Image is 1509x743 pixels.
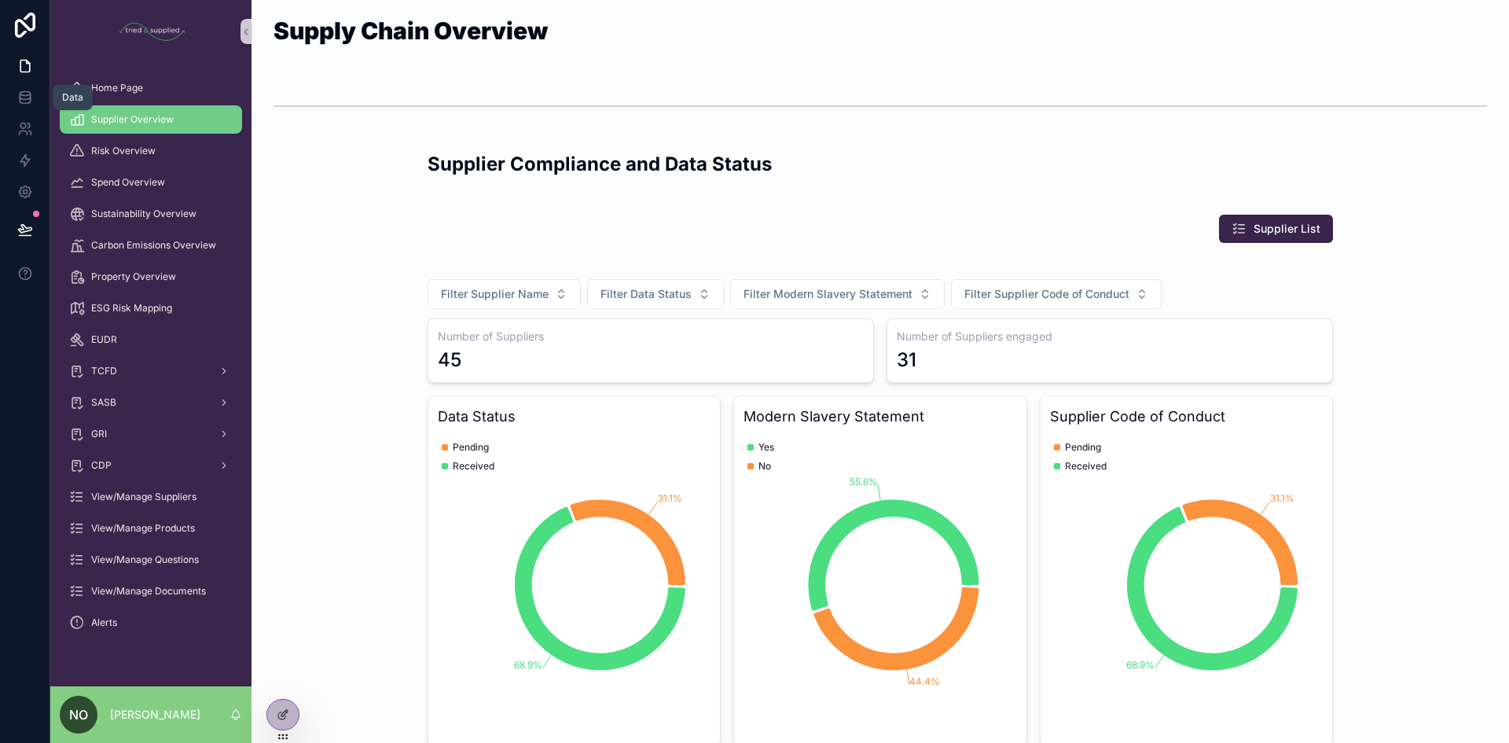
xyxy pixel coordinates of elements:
h1: Supply Chain Overview [274,19,548,42]
span: Spend Overview [91,176,165,189]
span: EUDR [91,333,117,346]
h3: Supplier Code of Conduct [1050,406,1323,428]
div: chart [743,434,1016,736]
button: Supplier List [1219,215,1333,243]
span: Alerts [91,616,117,629]
span: Home Page [91,82,143,94]
div: scrollable content [50,63,251,657]
span: Pending [1065,441,1101,454]
tspan: 55.6% [850,476,878,487]
a: EUDR [60,326,242,354]
span: NO [69,705,88,724]
button: Select Button [428,279,581,309]
span: Supplier List [1254,221,1320,237]
span: SASB [91,396,116,409]
a: Sustainability Overview [60,200,242,228]
a: GRI [60,420,242,448]
a: Home Page [60,74,242,102]
span: View/Manage Questions [91,554,199,566]
span: Property Overview [91,270,176,283]
tspan: 31.1% [658,492,682,504]
img: App logo [115,19,186,44]
h3: Data Status [438,406,710,428]
span: Received [453,460,494,473]
a: TCFD [60,357,242,385]
a: SASB [60,388,242,417]
span: CDP [91,459,112,472]
a: View/Manage Products [60,514,242,543]
a: Property Overview [60,263,242,291]
div: 45 [438,348,461,373]
a: View/Manage Suppliers [60,483,242,511]
span: ESG Risk Mapping [91,302,172,314]
h3: Number of Suppliers [438,329,864,344]
h3: Modern Slavery Statement [743,406,1016,428]
span: View/Manage Suppliers [91,491,196,503]
button: Select Button [587,279,724,309]
span: Pending [453,441,489,454]
tspan: 31.1% [1269,492,1294,504]
a: View/Manage Questions [60,546,242,574]
a: Supplier Overview [60,105,242,134]
span: Carbon Emissions Overview [91,239,216,252]
span: View/Manage Products [91,522,195,535]
button: Select Button [951,279,1162,309]
h2: Supplier Compliance and Data Status [428,151,772,177]
h3: Number of Suppliers engaged [897,329,1323,344]
tspan: 44.4% [909,675,940,687]
div: Data [62,91,83,104]
a: Risk Overview [60,137,242,165]
a: ESG Risk Mapping [60,294,242,322]
div: chart [438,434,710,736]
div: 31 [897,348,916,373]
a: Carbon Emissions Overview [60,231,242,259]
span: GRI [91,428,107,440]
a: Alerts [60,609,242,637]
span: Supplier Overview [91,113,174,126]
span: Filter Modern Slavery Statement [743,286,912,302]
a: View/Manage Documents [60,577,242,605]
div: chart [1050,434,1323,736]
tspan: 68.9% [1126,659,1155,671]
tspan: 68.9% [514,659,542,671]
span: View/Manage Documents [91,585,206,598]
span: Filter Supplier Name [441,286,549,302]
p: [PERSON_NAME] [110,707,200,723]
span: TCFD [91,365,117,377]
span: Received [1065,460,1107,473]
span: No [758,460,771,473]
button: Select Button [730,279,945,309]
span: Filter Data Status [600,286,692,302]
a: Spend Overview [60,168,242,197]
span: Risk Overview [91,145,156,157]
a: CDP [60,451,242,480]
span: Yes [758,441,774,454]
span: Sustainability Overview [91,208,196,220]
span: Filter Supplier Code of Conduct [964,286,1129,302]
